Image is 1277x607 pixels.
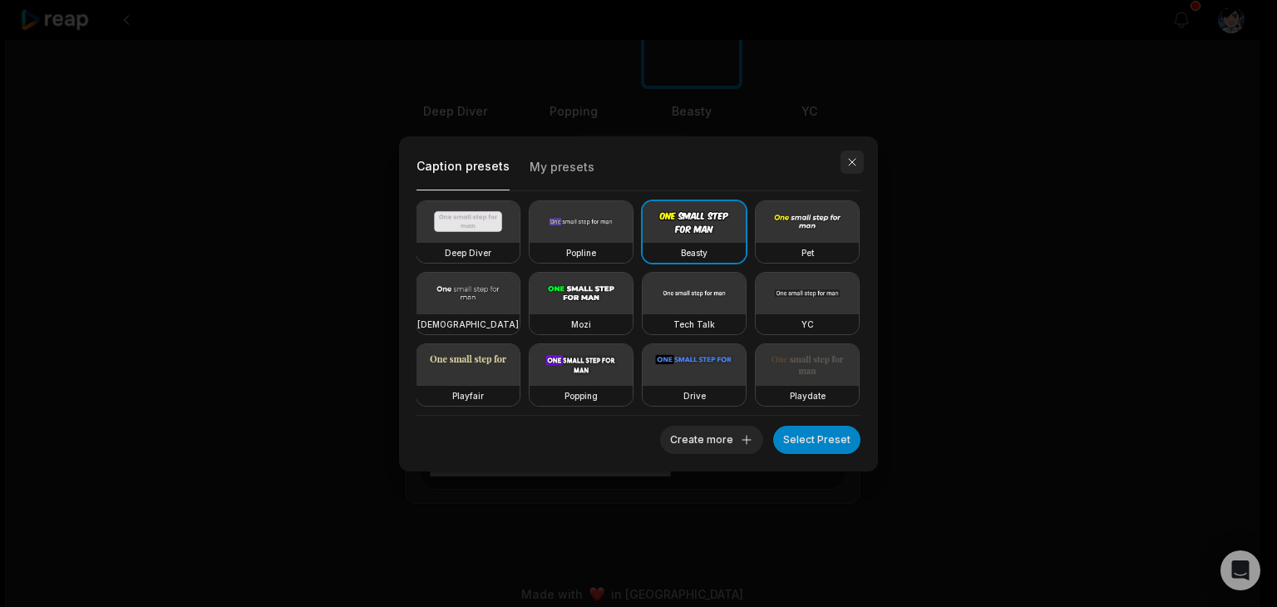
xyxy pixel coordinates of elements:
button: My presets [530,154,594,190]
button: Caption presets [417,154,510,190]
h3: Mozi [571,318,591,331]
h3: Playdate [790,389,826,402]
h3: Playfair [452,389,484,402]
h3: [DEMOGRAPHIC_DATA] [417,318,519,331]
h3: Deep Diver [445,246,491,259]
h3: YC [801,318,814,331]
h3: Beasty [681,246,708,259]
h3: Pet [801,246,814,259]
a: Create more [660,430,763,447]
button: Select Preset [773,426,860,454]
div: Open Intercom Messenger [1220,550,1260,590]
h3: Popline [566,246,596,259]
h3: Popping [565,389,598,402]
h3: Drive [683,389,706,402]
h3: Tech Talk [673,318,715,331]
button: Create more [660,426,763,454]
